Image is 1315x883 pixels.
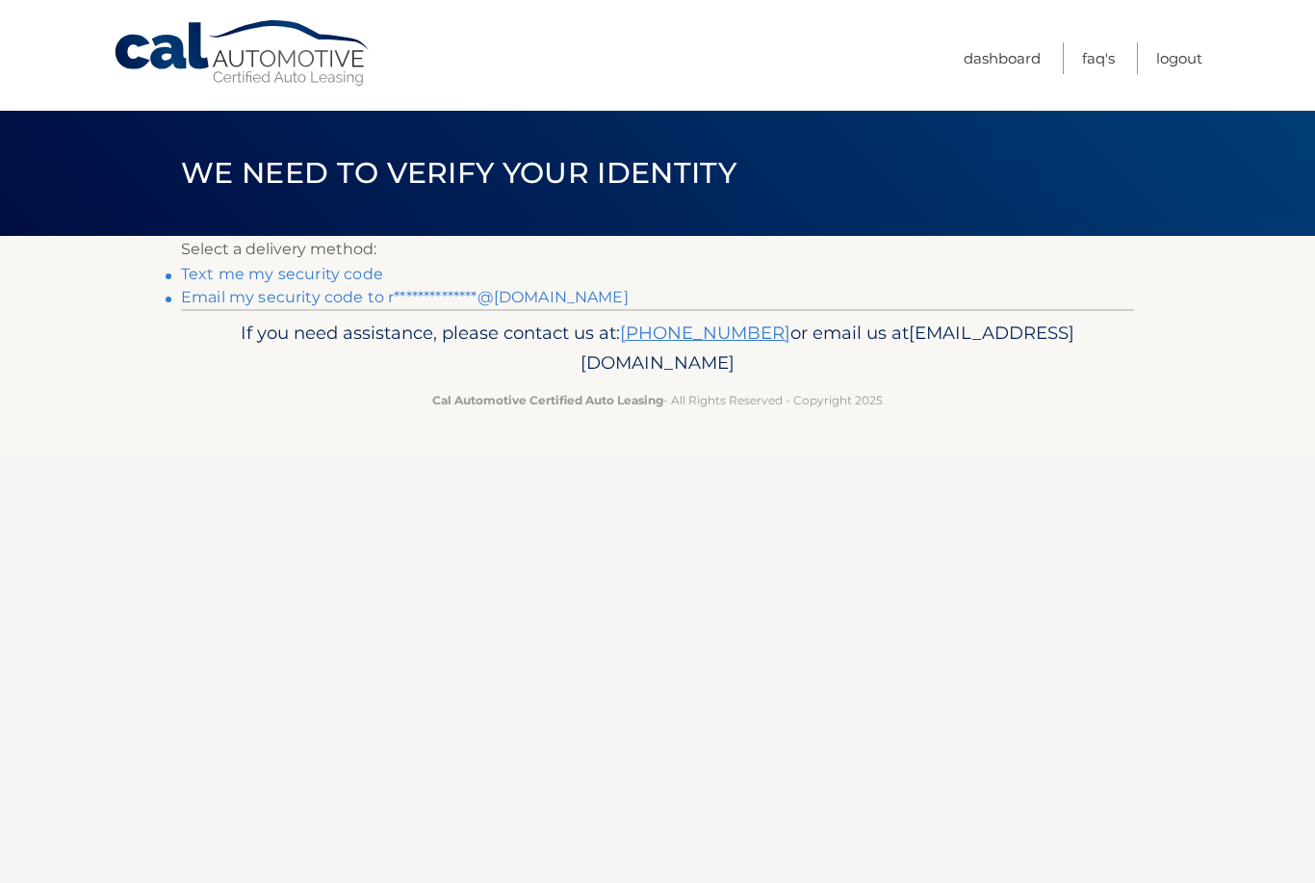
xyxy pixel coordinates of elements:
[181,236,1134,263] p: Select a delivery method:
[432,393,663,407] strong: Cal Automotive Certified Auto Leasing
[1156,42,1202,74] a: Logout
[193,318,1122,379] p: If you need assistance, please contact us at: or email us at
[964,42,1041,74] a: Dashboard
[181,155,736,191] span: We need to verify your identity
[181,265,383,283] a: Text me my security code
[193,390,1122,410] p: - All Rights Reserved - Copyright 2025
[620,322,790,344] a: [PHONE_NUMBER]
[113,19,373,88] a: Cal Automotive
[1082,42,1115,74] a: FAQ's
